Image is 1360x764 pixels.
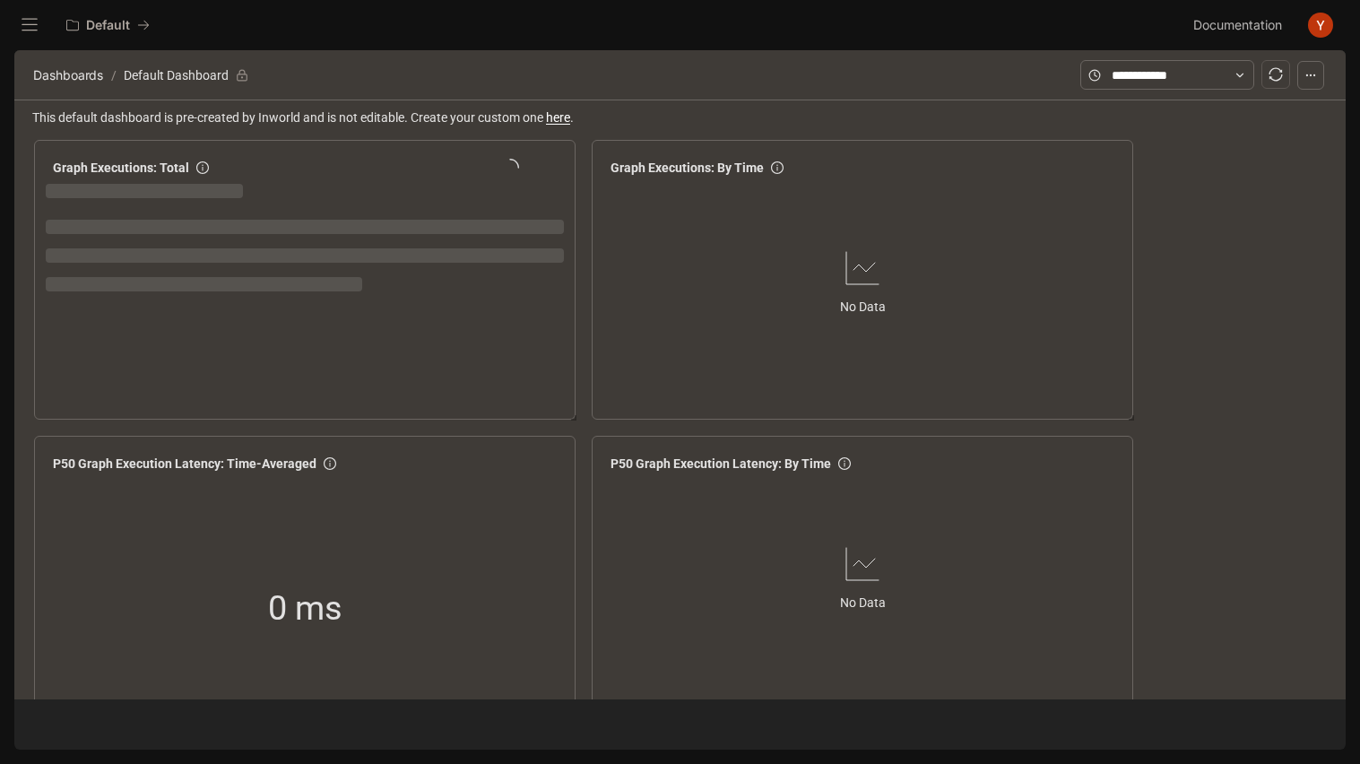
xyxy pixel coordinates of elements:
[86,18,130,33] p: Default
[611,158,764,178] span: Graph Executions: By Time
[196,161,209,174] span: info-circle
[268,582,342,636] span: 0 ms
[32,108,1331,127] span: This default dashboard is pre-created by Inworld and is not editable. Create your custom one .
[58,7,158,43] button: All workspaces
[111,65,117,85] span: /
[1308,13,1333,38] img: User avatar
[611,454,831,473] span: P50 Graph Execution Latency: By Time
[771,161,784,174] span: info-circle
[53,158,189,178] span: Graph Executions: Total
[1269,67,1283,82] span: sync
[53,454,316,473] span: P50 Graph Execution Latency: Time-Averaged
[29,65,108,86] button: Dashboards
[1303,7,1338,43] button: User avatar
[120,58,232,92] article: Default Dashboard
[1193,14,1282,37] span: Documentation
[838,457,851,470] span: info-circle
[13,9,46,41] button: open drawer
[324,457,336,470] span: info-circle
[840,593,886,612] article: No Data
[33,65,103,86] span: Dashboards
[546,110,570,125] a: here
[501,159,519,177] span: loading
[1186,7,1295,43] a: Documentation
[840,297,886,317] article: No Data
